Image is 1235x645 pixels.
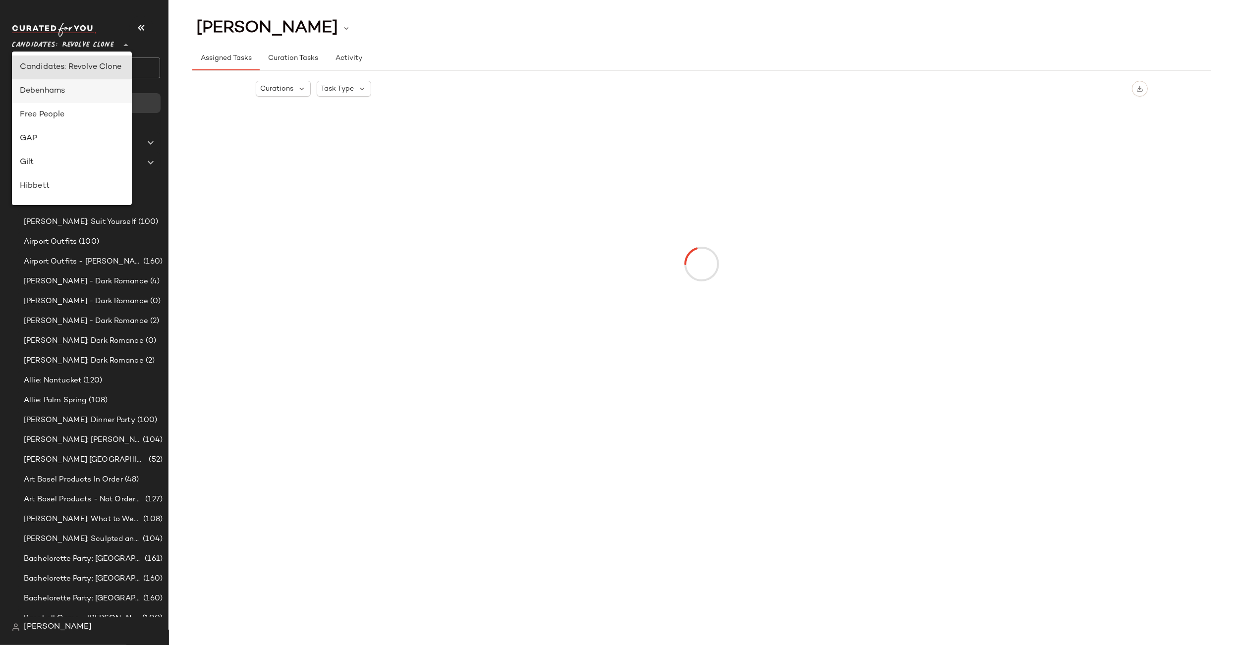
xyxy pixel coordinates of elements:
div: Hibbett [20,180,124,192]
span: Art Basel Products - Not Ordered [24,494,143,505]
span: Allie: Nantucket [24,375,81,386]
span: (160) [141,256,163,268]
span: Art Basel Products In Order [24,474,123,485]
span: [PERSON_NAME] [GEOGRAPHIC_DATA] [24,454,147,466]
span: [PERSON_NAME]: [PERSON_NAME] [24,434,141,446]
span: (52) [147,454,163,466]
div: Free People [20,109,124,121]
span: (2) [144,355,155,367]
span: (4) [148,276,160,287]
span: [PERSON_NAME]: Dinner Party [24,415,135,426]
img: svg%3e [12,623,20,631]
span: Bachelorette Party: [GEOGRAPHIC_DATA] [24,593,141,604]
span: (0) [148,296,161,307]
div: Lululemon UK [20,204,124,216]
span: (127) [143,494,163,505]
div: Gilt [20,157,124,168]
span: Activity [335,54,362,62]
span: (108) [141,514,163,525]
span: [PERSON_NAME] - Dark Romance [24,276,148,287]
div: GAP [20,133,124,145]
span: Curation Tasks [268,54,318,62]
div: Debenhams [20,85,124,97]
span: (100) [77,236,99,248]
span: (120) [81,375,102,386]
span: (100) [140,613,163,624]
span: [PERSON_NAME]: Sculpted and Sleek [24,534,141,545]
span: Assigned Tasks [200,54,252,62]
span: (0) [144,335,156,347]
span: [PERSON_NAME] [196,19,338,38]
span: [PERSON_NAME] - Dark Romance [24,296,148,307]
img: cfy_white_logo.C9jOOHJF.svg [12,23,96,37]
span: (100) [135,415,158,426]
span: (2) [148,316,159,327]
span: [PERSON_NAME] [24,621,92,633]
span: (108) [87,395,108,406]
span: (100) [136,216,159,228]
span: (104) [141,534,163,545]
div: Candidates: Revolve Clone [20,61,124,73]
span: Curations [260,84,293,94]
div: undefined-list [12,52,132,205]
span: [PERSON_NAME]: Dark Romance [24,335,144,347]
span: [PERSON_NAME] - Dark Romance [24,316,148,327]
span: Allie: Palm Spring [24,395,87,406]
span: Airport Outfits - [PERSON_NAME] [24,256,141,268]
span: [PERSON_NAME]: Dark Romance [24,355,144,367]
span: Task Type [321,84,354,94]
span: Baseball Game - [PERSON_NAME] [24,613,140,624]
span: (160) [141,593,163,604]
span: [PERSON_NAME]: What to Wear in [GEOGRAPHIC_DATA] [24,514,141,525]
span: Candidates: Revolve Clone [12,34,114,52]
span: (161) [143,553,163,565]
span: [PERSON_NAME]: Suit Yourself [24,216,136,228]
span: (48) [123,474,139,485]
span: Bachelorette Party: [GEOGRAPHIC_DATA] [24,553,143,565]
img: svg%3e [1136,85,1143,92]
span: (160) [141,573,163,585]
span: Airport Outfits [24,236,77,248]
span: (104) [141,434,163,446]
span: Bachelorette Party: [GEOGRAPHIC_DATA] [24,573,141,585]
